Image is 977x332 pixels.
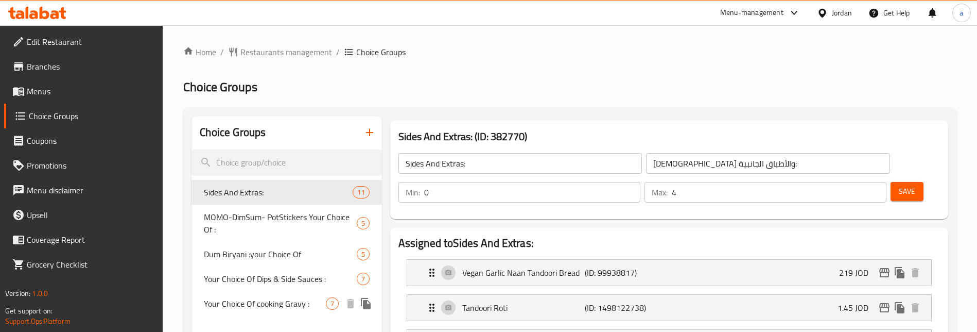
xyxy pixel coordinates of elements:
[908,265,923,280] button: delete
[357,248,370,260] div: Choices
[462,267,585,279] p: Vegan Garlic Naan Tandoori Bread
[27,258,155,271] span: Grocery Checklist
[191,205,381,242] div: MOMO-DimSum- PotStickers Your Choice Of :5
[398,255,940,290] li: Expand
[959,7,963,19] span: a
[204,186,353,198] span: Sides And Extras:
[27,159,155,172] span: Promotions
[585,302,667,314] p: (ID: 1498122738)
[406,186,420,198] p: Min:
[200,125,266,140] h2: Choice Groups
[183,46,216,58] a: Home
[358,296,374,311] button: duplicate
[357,217,370,229] div: Choices
[240,46,332,58] span: Restaurants management
[4,203,163,227] a: Upsell
[838,302,877,314] p: 1.45 JOD
[228,46,332,58] a: Restaurants management
[356,46,406,58] span: Choice Groups
[4,227,163,252] a: Coverage Report
[357,250,369,259] span: 5
[27,36,155,48] span: Edit Restaurant
[343,296,358,311] button: delete
[4,153,163,178] a: Promotions
[183,75,257,98] span: Choice Groups
[220,46,224,58] li: /
[191,291,381,316] div: Your Choice Of cooking Gravy :7deleteduplicate
[27,60,155,73] span: Branches
[5,304,53,318] span: Get support on:
[27,85,155,97] span: Menus
[27,184,155,196] span: Menu disclaimer
[191,267,381,291] div: Your Choice Of Dips & Side Sauces :7
[832,7,852,19] div: Jordan
[4,104,163,128] a: Choice Groups
[204,248,356,260] span: Dum Biryani :your Choice Of
[892,265,908,280] button: duplicate
[191,180,381,205] div: Sides And Extras:11
[183,46,956,58] nav: breadcrumb
[720,7,783,19] div: Menu-management
[4,29,163,54] a: Edit Restaurant
[27,135,155,147] span: Coupons
[4,54,163,79] a: Branches
[5,287,30,300] span: Version:
[326,299,338,309] span: 7
[204,297,325,310] span: Your Choice Of cooking Gravy :
[462,302,585,314] p: Tandoori Roti
[407,260,931,286] div: Expand
[27,209,155,221] span: Upsell
[4,128,163,153] a: Coupons
[839,267,877,279] p: 219 JOD
[877,265,892,280] button: edit
[398,128,940,145] h3: Sides And Extras: (ID: 382770)
[4,79,163,104] a: Menus
[4,252,163,277] a: Grocery Checklist
[407,295,931,321] div: Expand
[29,110,155,122] span: Choice Groups
[204,211,356,236] span: MOMO-DimSum- PotStickers Your Choice Of :
[357,273,370,285] div: Choices
[353,188,369,197] span: 11
[877,300,892,316] button: edit
[191,150,381,176] input: search
[899,185,915,198] span: Save
[908,300,923,316] button: delete
[27,234,155,246] span: Coverage Report
[652,186,668,198] p: Max:
[357,274,369,284] span: 7
[891,182,923,201] button: Save
[191,242,381,267] div: Dum Biryani :your Choice Of5
[5,314,71,328] a: Support.OpsPlatform
[326,297,339,310] div: Choices
[4,178,163,203] a: Menu disclaimer
[892,300,908,316] button: duplicate
[204,273,356,285] span: Your Choice Of Dips & Side Sauces :
[398,236,940,251] h2: Assigned to Sides And Extras:
[585,267,667,279] p: (ID: 99938817)
[357,219,369,228] span: 5
[398,290,940,325] li: Expand
[32,287,48,300] span: 1.0.0
[353,186,369,198] div: Choices
[336,46,340,58] li: /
